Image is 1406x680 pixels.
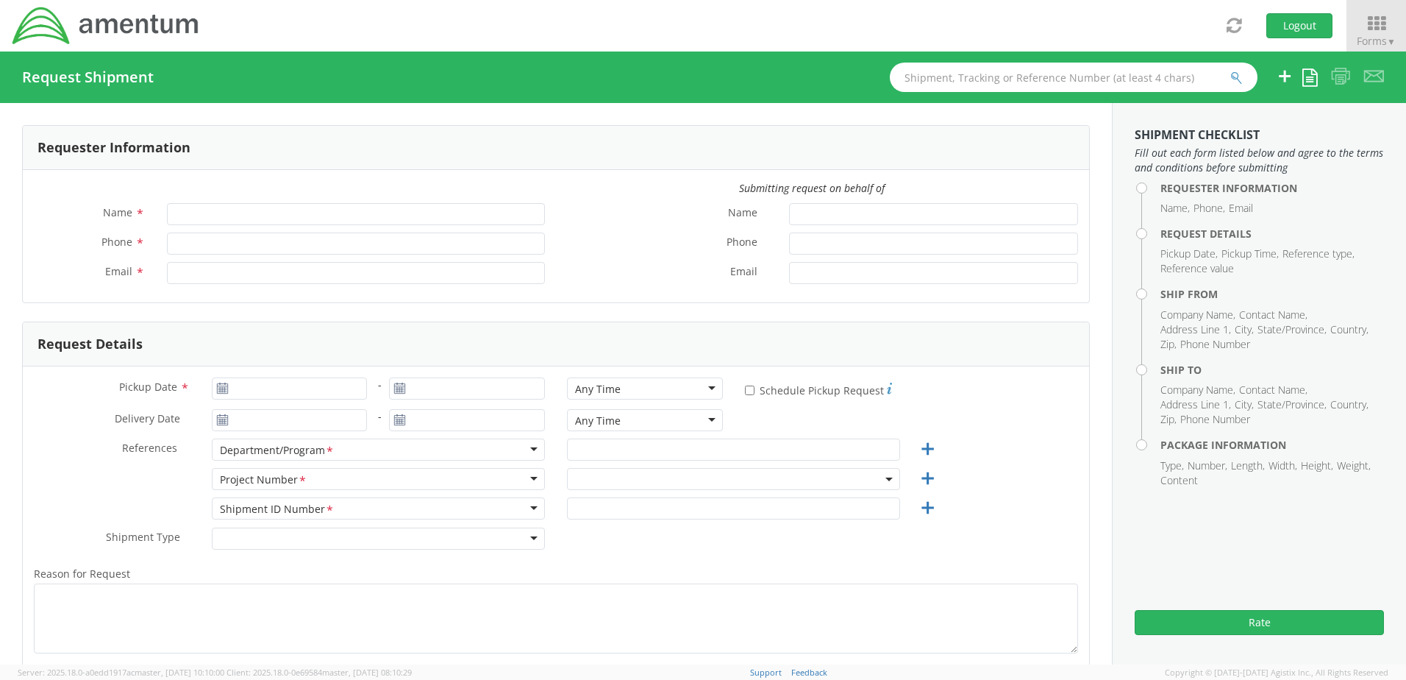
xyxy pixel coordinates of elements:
h4: Ship To [1160,364,1384,375]
li: Reference type [1282,247,1355,261]
h3: Requester Information [38,141,190,155]
div: Department/Program [220,443,335,458]
span: Delivery Date [115,411,180,428]
span: Phone [727,235,757,252]
span: Client: 2025.18.0-0e69584 [226,667,412,678]
button: Rate [1135,610,1384,635]
span: References [122,441,177,455]
span: Shipment Notification [34,663,141,677]
li: Phone [1193,201,1225,216]
span: Fill out each form listed below and agree to the terms and conditions before submitting [1135,146,1384,175]
li: Country [1330,397,1368,412]
li: Address Line 1 [1160,397,1231,412]
li: Phone Number [1180,337,1250,352]
div: Project Number [220,472,307,488]
li: Contact Name [1239,383,1307,397]
h3: Request Details [38,337,143,352]
li: Weight [1337,458,1371,473]
h4: Request Details [1160,228,1384,239]
span: Name [728,205,757,222]
li: Pickup Time [1221,247,1279,261]
input: Schedule Pickup Request [745,386,754,395]
h4: Requester Information [1160,183,1384,194]
li: Phone Number [1180,412,1250,427]
span: Email [105,264,132,278]
img: dyn-intl-logo-049831509241104b2a82.png [11,5,201,46]
li: Pickup Date [1160,247,1218,261]
li: Width [1268,458,1297,473]
li: Company Name [1160,308,1235,322]
span: Email [730,264,757,281]
span: Message [567,663,610,677]
h4: Request Shipment [22,69,154,85]
h3: Shipment Checklist [1135,129,1384,142]
li: Name [1160,201,1190,216]
button: Logout [1266,13,1332,38]
li: Zip [1160,412,1177,427]
span: Shipment Type [106,530,180,547]
span: Name [103,205,132,219]
li: Address Line 1 [1160,322,1231,337]
label: Schedule Pickup Request [745,380,892,398]
span: Pickup Date [119,380,177,394]
span: master, [DATE] 08:10:29 [322,667,412,678]
li: City [1235,322,1254,337]
li: Number [1188,458,1227,473]
a: Feedback [791,667,827,678]
li: Company Name [1160,383,1235,397]
li: Country [1330,322,1368,337]
li: Length [1231,458,1265,473]
li: City [1235,397,1254,412]
li: Height [1301,458,1333,473]
span: Phone [101,235,132,249]
li: Reference value [1160,261,1234,276]
div: Any Time [575,382,621,397]
span: Reason for Request [34,567,130,581]
div: Shipment ID Number [220,502,335,517]
li: Contact Name [1239,308,1307,322]
div: Any Time [575,414,621,428]
h4: Ship From [1160,288,1384,300]
h4: Package Information [1160,439,1384,450]
span: ▼ [1387,35,1396,48]
a: Support [750,667,782,678]
li: Type [1160,458,1184,473]
span: Forms [1357,34,1396,48]
li: State/Province [1257,397,1327,412]
span: Copyright © [DATE]-[DATE] Agistix Inc., All Rights Reserved [1165,667,1388,679]
li: State/Province [1257,322,1327,337]
li: Content [1160,473,1198,488]
span: master, [DATE] 10:10:00 [135,667,224,678]
li: Email [1229,201,1253,216]
input: Shipment, Tracking or Reference Number (at least 4 chars) [890,63,1257,92]
span: Server: 2025.18.0-a0edd1917ac [18,667,224,678]
li: Zip [1160,337,1177,352]
i: Submitting request on behalf of [739,181,885,195]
